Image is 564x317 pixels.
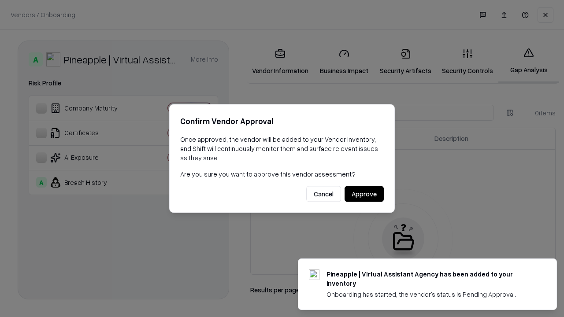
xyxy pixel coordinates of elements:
[180,170,384,179] p: Are you sure you want to approve this vendor assessment?
[327,269,535,288] div: Pineapple | Virtual Assistant Agency has been added to your inventory
[306,186,341,202] button: Cancel
[309,269,319,280] img: trypineapple.com
[180,135,384,162] p: Once approved, the vendor will be added to your Vendor Inventory, and Shift will continuously mon...
[180,115,384,128] h2: Confirm Vendor Approval
[345,186,384,202] button: Approve
[327,290,535,299] div: Onboarding has started, the vendor's status is Pending Approval.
